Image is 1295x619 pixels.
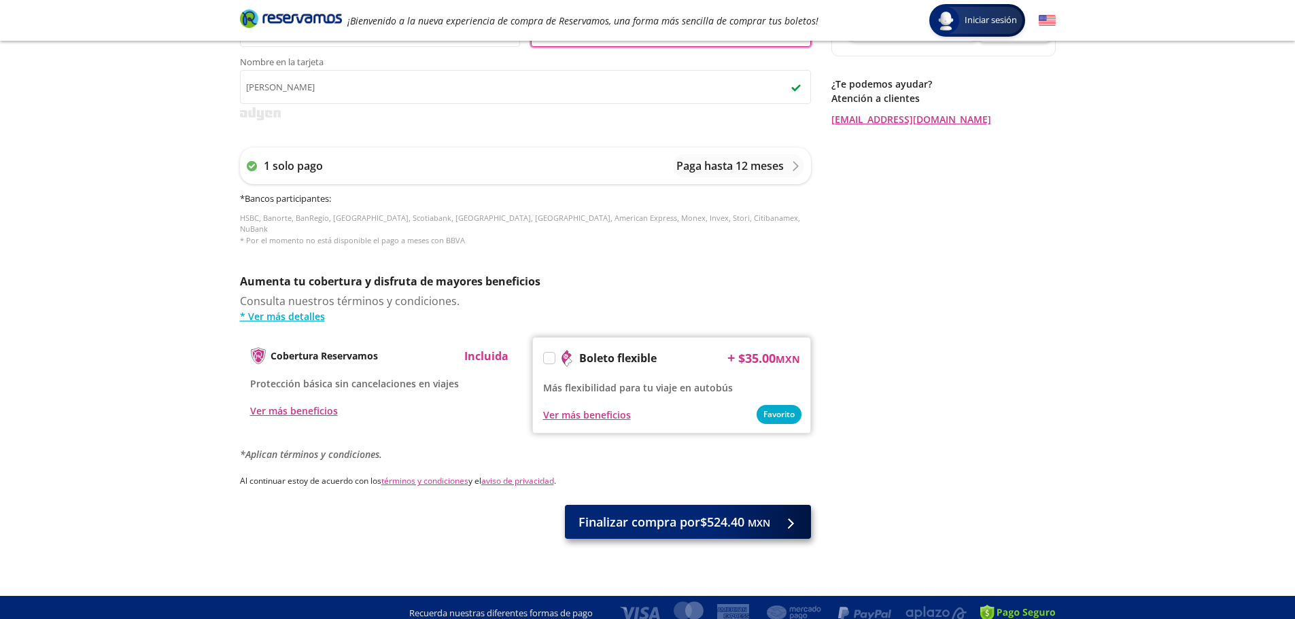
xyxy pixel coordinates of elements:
[240,293,811,323] div: Consulta nuestros términos y condiciones.
[1039,12,1056,29] button: English
[240,273,811,289] p: Aumenta tu cobertura y disfruta de mayores beneficios
[240,213,811,247] p: HSBC, Banorte, BanRegio, [GEOGRAPHIC_DATA], Scotiabank, [GEOGRAPHIC_DATA], [GEOGRAPHIC_DATA], Ame...
[240,58,811,70] span: Nombre en la tarjeta
[240,107,281,120] img: svg+xml;base64,PD94bWwgdmVyc2lvbj0iMS4wIiBlbmNvZGluZz0iVVRGLTgiPz4KPHN2ZyB3aWR0aD0iMzk2cHgiIGhlaW...
[240,447,811,461] p: *Aplican términos y condiciones.
[727,348,735,368] p: +
[240,475,811,487] p: Al continuar estoy de acuerdo con los y el .
[464,348,508,364] p: Incluida
[240,235,465,245] span: * Por el momento no está disponible el pago a meses con BBVA
[579,513,770,531] span: Finalizar compra por $524.40
[481,475,554,487] a: aviso de privacidad
[543,381,733,394] span: Más flexibilidad para tu viaje en autobús
[271,349,378,363] p: Cobertura Reservamos
[543,408,631,422] button: Ver más beneficios
[264,158,323,174] p: 1 solo pago
[738,349,800,368] span: $ 35.00
[831,77,1056,91] p: ¿Te podemos ayudar?
[791,82,801,92] img: checkmark
[381,475,468,487] a: términos y condiciones
[579,350,657,366] p: Boleto flexible
[959,14,1022,27] span: Iniciar sesión
[748,516,770,529] small: MXN
[240,8,342,33] a: Brand Logo
[347,14,818,27] em: ¡Bienvenido a la nueva experiencia de compra de Reservamos, una forma más sencilla de comprar tus...
[250,377,459,390] span: Protección básica sin cancelaciones en viajes
[776,353,800,366] small: MXN
[240,70,811,104] input: Nombre en la tarjetacheckmark
[676,158,784,174] p: Paga hasta 12 meses
[240,192,811,206] h6: * Bancos participantes :
[831,91,1056,105] p: Atención a clientes
[565,505,811,539] button: Finalizar compra por$524.40 MXN
[240,309,811,323] a: * Ver más detalles
[250,404,338,418] button: Ver más beneficios
[831,112,1056,126] a: [EMAIL_ADDRESS][DOMAIN_NAME]
[240,8,342,29] i: Brand Logo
